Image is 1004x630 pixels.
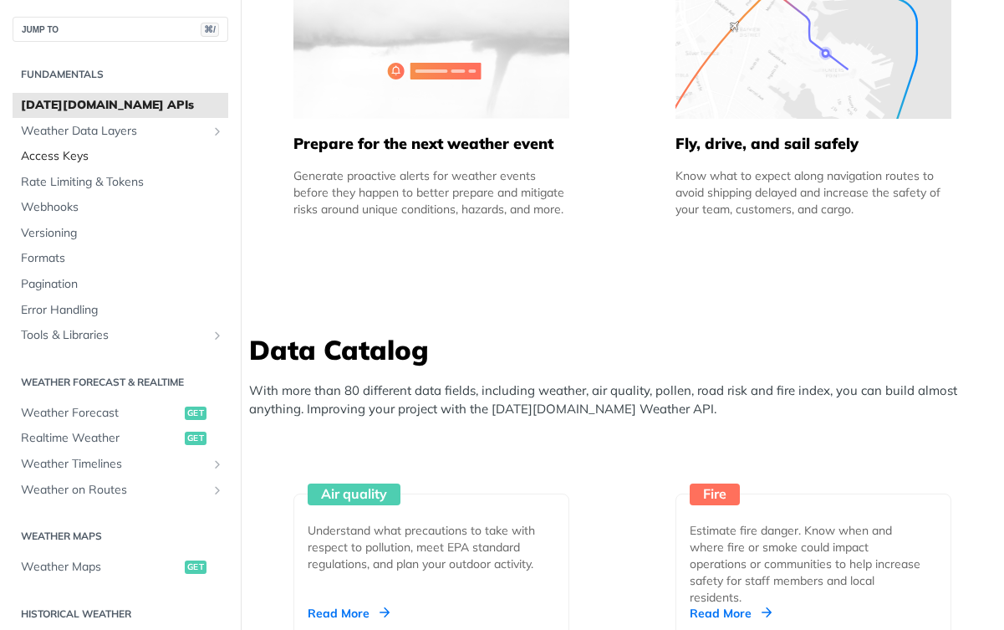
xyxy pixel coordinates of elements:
[690,484,740,505] div: Fire
[13,529,228,544] h2: Weather Maps
[13,170,228,195] a: Rate Limiting & Tokens
[13,93,228,118] a: [DATE][DOMAIN_NAME] APIs
[21,225,224,242] span: Versioning
[249,382,1004,419] p: With more than 80 different data fields, including weather, air quality, pollen, road risk and fi...
[185,561,206,574] span: get
[211,329,224,342] button: Show subpages for Tools & Libraries
[13,452,228,477] a: Weather TimelinesShow subpages for Weather Timelines
[690,522,924,606] div: Estimate fire danger. Know when and where fire or smoke could impact operations or communities to...
[308,605,390,622] div: Read More
[21,456,206,473] span: Weather Timelines
[13,401,228,426] a: Weather Forecastget
[13,17,228,42] button: JUMP TO⌘/
[13,426,228,451] a: Realtime Weatherget
[13,323,228,348] a: Tools & LibrariesShow subpages for Tools & Libraries
[13,67,228,82] h2: Fundamentals
[13,298,228,323] a: Error Handling
[690,605,772,622] div: Read More
[21,123,206,140] span: Weather Data Layers
[13,246,228,271] a: Formats
[308,522,542,572] div: Understand what precautions to take with respect to pollution, meet EPA standard regulations, and...
[185,407,206,420] span: get
[21,405,181,422] span: Weather Forecast
[13,478,228,503] a: Weather on RoutesShow subpages for Weather on Routes
[249,331,1004,368] h3: Data Catalog
[13,375,228,390] h2: Weather Forecast & realtime
[13,119,228,144] a: Weather Data LayersShow subpages for Weather Data Layers
[13,195,228,220] a: Webhooks
[675,167,951,218] div: Know what to expect along navigation routes to avoid shipping delayed and increase the safety of ...
[21,302,224,319] span: Error Handling
[675,134,951,154] h5: Fly, drive, and sail safely
[211,458,224,471] button: Show subpages for Weather Timelines
[211,125,224,138] button: Show subpages for Weather Data Layers
[21,276,224,293] span: Pagination
[21,250,224,267] span: Formats
[13,272,228,297] a: Pagination
[308,484,400,505] div: Air quality
[21,199,224,216] span: Webhooks
[21,97,224,114] span: [DATE][DOMAIN_NAME] APIs
[185,432,206,445] span: get
[21,430,181,447] span: Realtime Weather
[21,559,181,576] span: Weather Maps
[13,221,228,246] a: Versioning
[21,327,206,344] span: Tools & Libraries
[13,555,228,580] a: Weather Mapsget
[293,167,569,218] div: Generate proactive alerts for weather events before they happen to better prepare and mitigate ri...
[211,484,224,497] button: Show subpages for Weather on Routes
[21,174,224,191] span: Rate Limiting & Tokens
[21,148,224,165] span: Access Keys
[293,134,569,154] h5: Prepare for the next weather event
[201,23,219,37] span: ⌘/
[13,144,228,169] a: Access Keys
[13,607,228,622] h2: Historical Weather
[21,482,206,499] span: Weather on Routes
